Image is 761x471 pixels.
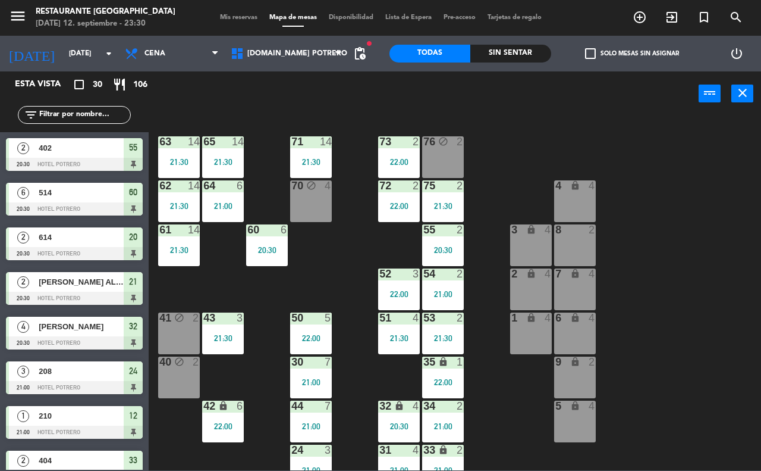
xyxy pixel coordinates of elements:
[39,320,124,333] span: [PERSON_NAME]
[102,46,116,61] i: arrow_drop_down
[526,269,536,279] i: lock
[202,202,244,210] div: 21:00
[699,85,721,102] button: power_input
[159,357,160,367] div: 40
[457,445,464,456] div: 2
[703,86,717,100] i: power_input
[413,313,420,323] div: 4
[17,410,29,422] span: 1
[129,275,137,289] span: 21
[422,378,464,386] div: 22:00
[545,269,552,279] div: 4
[589,224,596,235] div: 2
[214,14,263,21] span: Mis reservas
[422,246,464,254] div: 20:30
[290,378,332,386] div: 21:00
[438,136,448,146] i: block
[203,136,204,147] div: 65
[291,357,292,367] div: 30
[247,224,248,235] div: 60
[413,136,420,147] div: 2
[526,224,536,235] i: lock
[394,401,404,411] i: lock
[188,180,200,191] div: 14
[129,364,137,378] span: 24
[112,77,127,92] i: restaurant
[39,454,124,467] span: 404
[129,453,137,467] span: 33
[17,366,29,378] span: 3
[325,401,332,411] div: 7
[129,319,137,333] span: 32
[325,445,332,456] div: 3
[323,14,379,21] span: Disponibilidad
[665,10,679,24] i: exit_to_app
[159,136,160,147] div: 63
[378,158,420,166] div: 22:00
[589,401,596,411] div: 4
[133,78,147,92] span: 106
[353,46,367,61] span: pending_actions
[413,180,420,191] div: 2
[237,180,244,191] div: 6
[202,334,244,342] div: 21:30
[193,357,200,367] div: 2
[697,10,711,24] i: turned_in_not
[413,401,420,411] div: 4
[378,422,420,431] div: 20:30
[589,313,596,323] div: 4
[24,108,38,122] i: filter_list
[93,78,102,92] span: 30
[237,401,244,411] div: 6
[39,231,124,244] span: 614
[291,136,292,147] div: 71
[174,357,184,367] i: block
[193,313,200,323] div: 2
[378,290,420,298] div: 22:00
[379,14,438,21] span: Lista de Espera
[39,365,124,378] span: 208
[246,246,288,254] div: 20:30
[263,14,323,21] span: Mapa de mesas
[290,158,332,166] div: 21:30
[438,357,448,367] i: lock
[159,224,160,235] div: 61
[17,321,29,333] span: 4
[306,180,316,191] i: block
[188,224,200,235] div: 14
[389,45,470,63] div: Todas
[129,141,137,155] span: 55
[482,14,548,21] span: Tarjetas de regalo
[422,422,464,431] div: 21:00
[545,313,552,323] div: 4
[325,180,332,191] div: 4
[570,180,580,191] i: lock
[17,187,29,199] span: 6
[17,232,29,244] span: 2
[729,46,744,61] i: power_settings_new
[570,269,580,279] i: lock
[589,357,596,367] div: 2
[470,45,551,63] div: Sin sentar
[203,180,204,191] div: 64
[218,401,228,411] i: lock
[281,224,288,235] div: 6
[291,401,292,411] div: 44
[17,276,29,288] span: 2
[202,158,244,166] div: 21:30
[325,357,332,367] div: 7
[457,357,464,367] div: 1
[202,422,244,431] div: 22:00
